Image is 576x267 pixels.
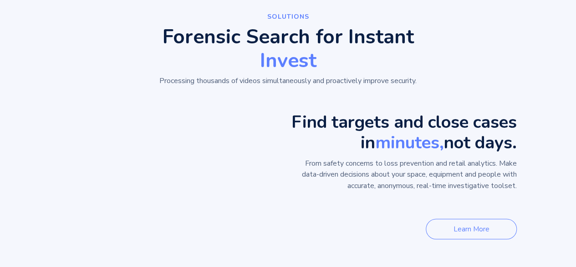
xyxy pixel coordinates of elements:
[152,112,288,180] video: Your browser does not support the video tag.
[174,11,402,22] p: SolutionS
[288,112,517,153] h3: Find targets and close cases in not days.
[375,131,444,154] span: minutes,
[159,75,417,87] p: Processing thousands of videos simultaneously and proactively improve security.
[297,157,517,203] p: From safety concerns to loss prevention and retail analytics. Make data-driven decisions about yo...
[114,51,462,71] span: Invest
[114,27,462,71] h2: Forensic Search for Instant
[426,219,517,239] a: Learn More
